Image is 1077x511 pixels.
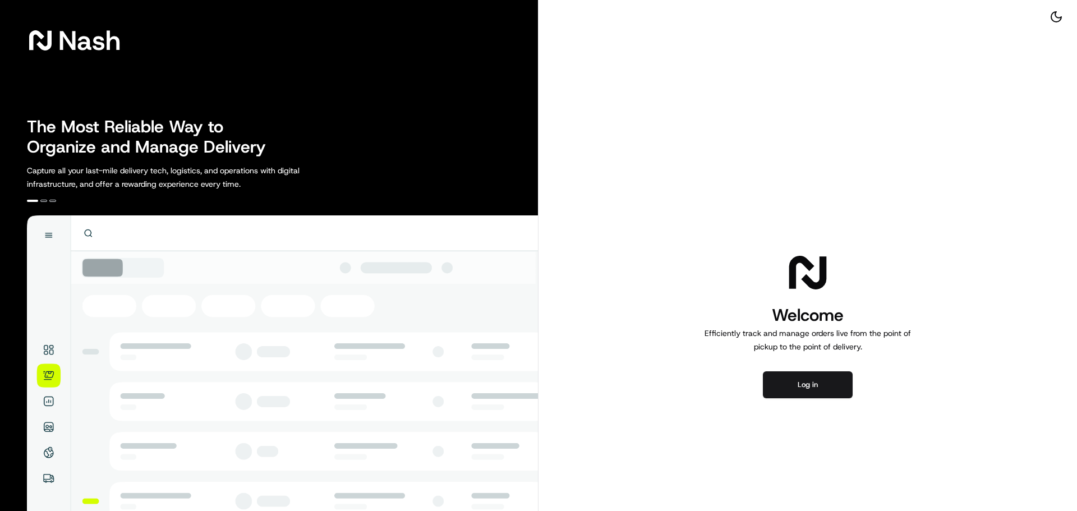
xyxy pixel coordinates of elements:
p: Efficiently track and manage orders live from the point of pickup to the point of delivery. [700,326,915,353]
h1: Welcome [700,304,915,326]
span: Nash [58,29,121,52]
p: Capture all your last-mile delivery tech, logistics, and operations with digital infrastructure, ... [27,164,350,191]
button: Log in [763,371,853,398]
h2: The Most Reliable Way to Organize and Manage Delivery [27,117,278,157]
